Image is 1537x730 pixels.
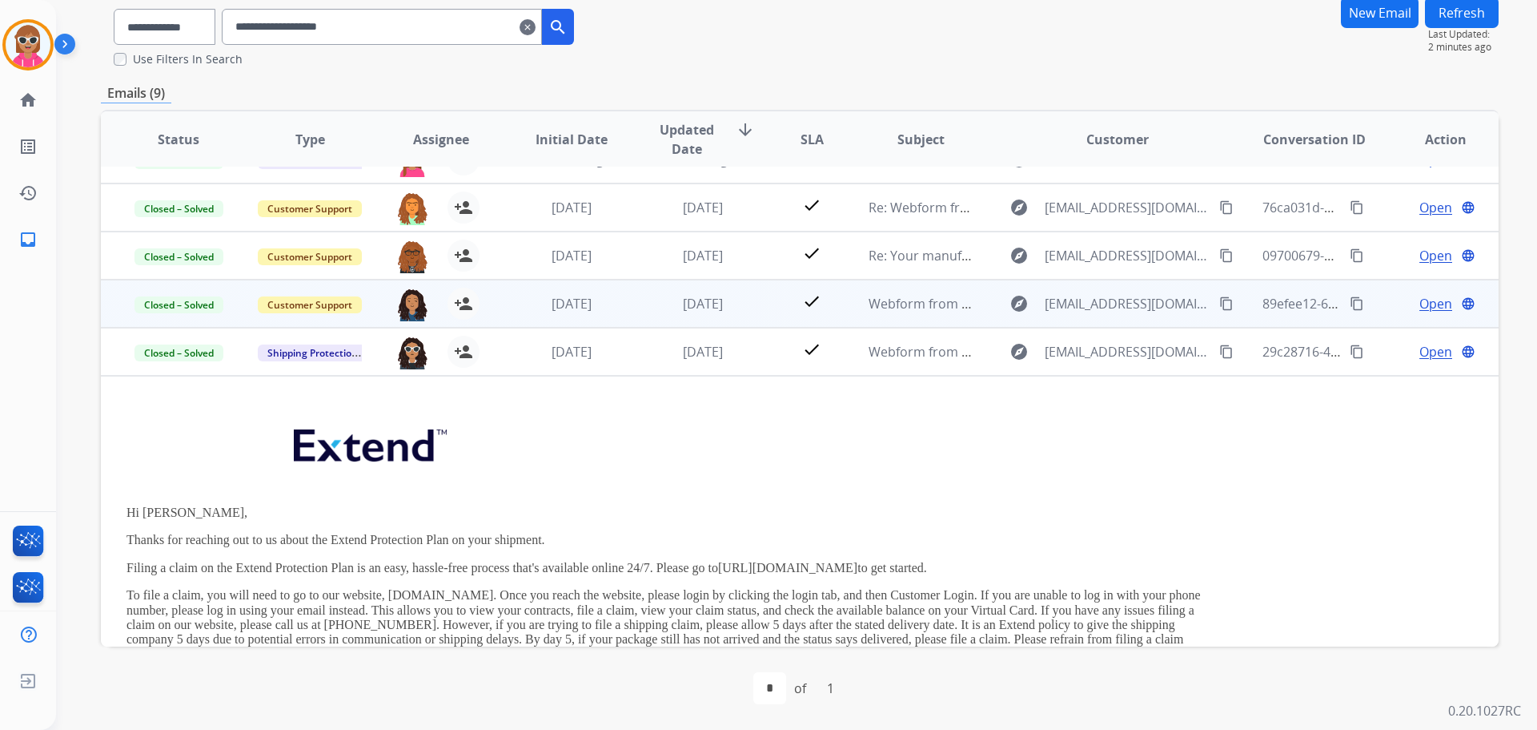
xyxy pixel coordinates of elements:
span: Closed – Solved [134,345,223,361]
span: [EMAIL_ADDRESS][DOMAIN_NAME] [1045,294,1210,313]
span: [EMAIL_ADDRESS][DOMAIN_NAME] [1045,246,1210,265]
span: 2 minutes ago [1428,41,1499,54]
mat-icon: language [1461,248,1475,263]
mat-icon: language [1461,345,1475,359]
img: agent-avatar [396,288,428,321]
mat-icon: content_copy [1219,248,1234,263]
span: Type [295,130,325,149]
span: [DATE] [552,247,592,264]
img: agent-avatar [396,240,428,273]
mat-icon: content_copy [1350,296,1364,311]
span: Status [158,130,199,149]
mat-icon: check [802,244,821,263]
span: 76ca031d-96e3-49ee-98c0-871c4367fb2c [1262,199,1504,216]
mat-icon: content_copy [1219,345,1234,359]
div: 1 [814,672,847,704]
mat-icon: person_add [454,294,473,313]
span: Last Updated: [1428,28,1499,41]
mat-icon: arrow_downward [736,120,755,139]
mat-icon: check [802,292,821,311]
mat-icon: language [1461,200,1475,215]
mat-icon: check [802,196,821,215]
mat-icon: content_copy [1350,345,1364,359]
span: Re: Webform from [EMAIL_ADDRESS][DOMAIN_NAME] on [DATE] [869,199,1253,216]
p: 0.20.1027RC [1448,701,1521,720]
span: Open [1419,198,1452,217]
label: Use Filters In Search [133,51,243,67]
span: Updated Date [651,120,724,159]
mat-icon: check [802,340,821,359]
span: [DATE] [683,199,723,216]
mat-icon: explore [1009,198,1029,217]
mat-icon: clear [520,18,536,37]
mat-icon: inbox [18,230,38,249]
span: Webform from [EMAIL_ADDRESS][DOMAIN_NAME] on [DATE] [869,343,1231,361]
mat-icon: content_copy [1350,248,1364,263]
a: [URL][DOMAIN_NAME] [718,561,857,575]
span: Closed – Solved [134,200,223,217]
span: [DATE] [683,295,723,313]
span: Conversation ID [1263,130,1366,149]
span: Shipping Protection [258,345,367,361]
span: Closed – Solved [134,248,223,265]
th: Action [1367,111,1499,167]
p: Hi [PERSON_NAME], [126,506,1211,520]
mat-icon: content_copy [1219,200,1234,215]
img: extend.png [274,410,463,474]
p: Thanks for reaching out to us about the Extend Protection Plan on your shipment. [126,533,1211,547]
span: Customer Support [258,200,362,217]
mat-icon: explore [1009,246,1029,265]
span: 89efee12-67ce-43f6-ac7e-00d44edfa417 [1262,295,1499,313]
mat-icon: person_add [454,198,473,217]
img: agent-avatar [396,336,428,369]
mat-icon: explore [1009,294,1029,313]
span: [DATE] [683,343,723,361]
p: Filing a claim on the Extend Protection Plan is an easy, hassle-free process that's available onl... [126,561,1211,575]
span: Customer Support [258,296,362,313]
span: [DATE] [552,295,592,313]
span: SLA [801,130,824,149]
span: Open [1419,294,1452,313]
span: Customer Support [258,248,362,265]
mat-icon: person_add [454,246,473,265]
span: Initial Date [536,130,608,149]
p: To file a claim, you will need to go to our website, [DOMAIN_NAME]. Once you reach the website, p... [126,588,1211,662]
span: [EMAIL_ADDRESS][DOMAIN_NAME] [1045,342,1210,361]
mat-icon: home [18,91,38,110]
span: Customer [1086,130,1149,149]
span: [DATE] [552,199,592,216]
span: Subject [897,130,945,149]
img: avatar [6,22,50,67]
span: [DATE] [552,343,592,361]
span: Re: Your manufacturer's warranty may still be active [869,247,1183,264]
span: 29c28716-4887-452c-89cc-658cf2ac86d1 [1262,343,1502,361]
span: Open [1419,342,1452,361]
p: Emails (9) [101,83,171,103]
span: Closed – Solved [134,296,223,313]
span: [DATE] [683,247,723,264]
mat-icon: history [18,184,38,203]
mat-icon: language [1461,296,1475,311]
span: Open [1419,246,1452,265]
mat-icon: explore [1009,342,1029,361]
img: agent-avatar [396,192,428,225]
mat-icon: content_copy [1350,200,1364,215]
span: Assignee [413,130,469,149]
span: [EMAIL_ADDRESS][DOMAIN_NAME] [1045,198,1210,217]
mat-icon: search [548,18,568,37]
mat-icon: list_alt [18,137,38,156]
div: of [794,679,806,698]
span: 09700679-79cc-4da5-8e36-999e1cd59558 [1262,247,1508,264]
mat-icon: content_copy [1219,296,1234,311]
mat-icon: person_add [454,342,473,361]
span: Webform from [EMAIL_ADDRESS][DOMAIN_NAME] on [DATE] [869,295,1231,313]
